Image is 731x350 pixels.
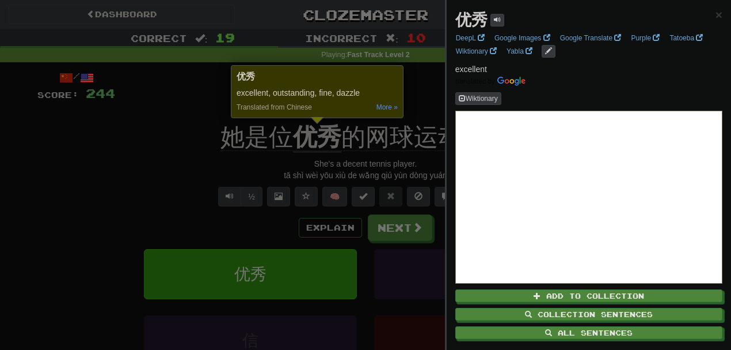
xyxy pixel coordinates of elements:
[627,32,663,44] a: Purple
[715,8,722,21] span: ×
[455,308,722,321] button: Collection Sentences
[557,32,625,44] a: Google Translate
[715,9,722,21] button: Close
[452,45,500,58] a: Wiktionary
[503,45,536,58] a: Yabla
[455,11,488,29] strong: 优秀
[455,326,722,339] button: All Sentences
[542,45,555,58] button: edit links
[491,32,554,44] a: Google Images
[455,77,526,86] img: Color short
[452,32,488,44] a: DeepL
[455,92,501,105] button: Wiktionary
[455,65,487,74] span: excellent
[666,32,706,44] a: Tatoeba
[455,289,722,302] button: Add to Collection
